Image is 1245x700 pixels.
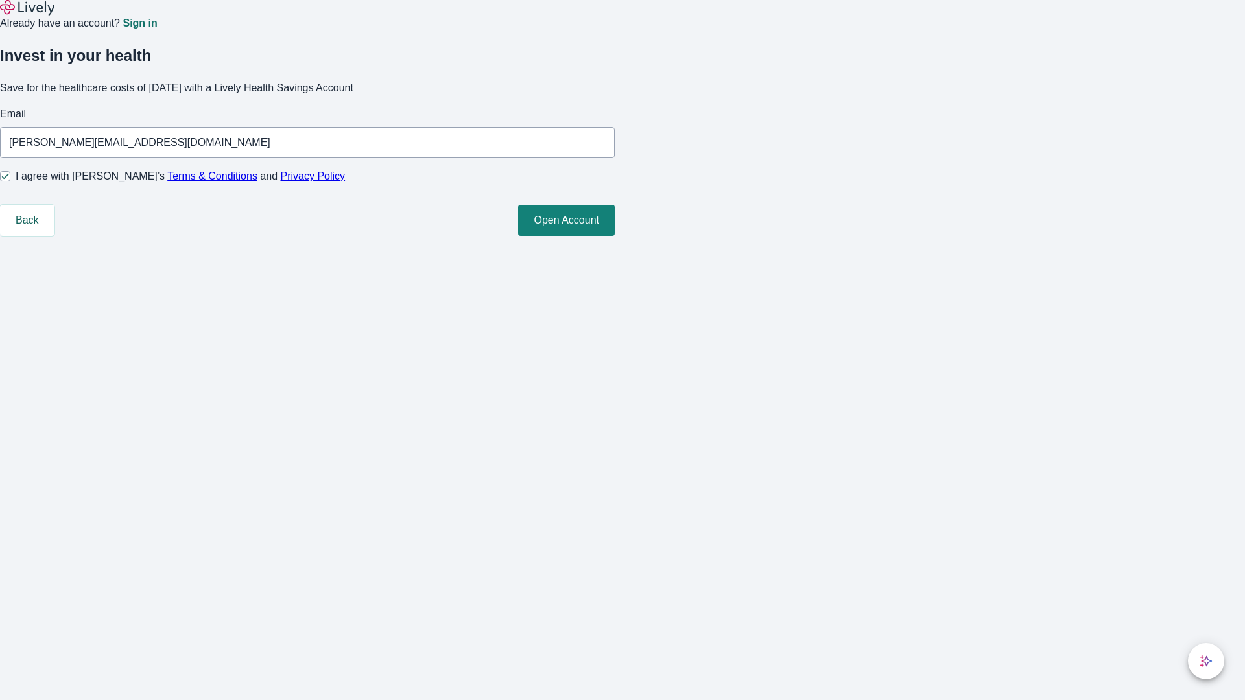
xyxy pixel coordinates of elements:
svg: Lively AI Assistant [1200,655,1213,668]
a: Terms & Conditions [167,170,257,181]
button: chat [1188,643,1224,679]
a: Sign in [123,18,157,29]
a: Privacy Policy [281,170,346,181]
span: I agree with [PERSON_NAME]’s and [16,169,345,184]
button: Open Account [518,205,615,236]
